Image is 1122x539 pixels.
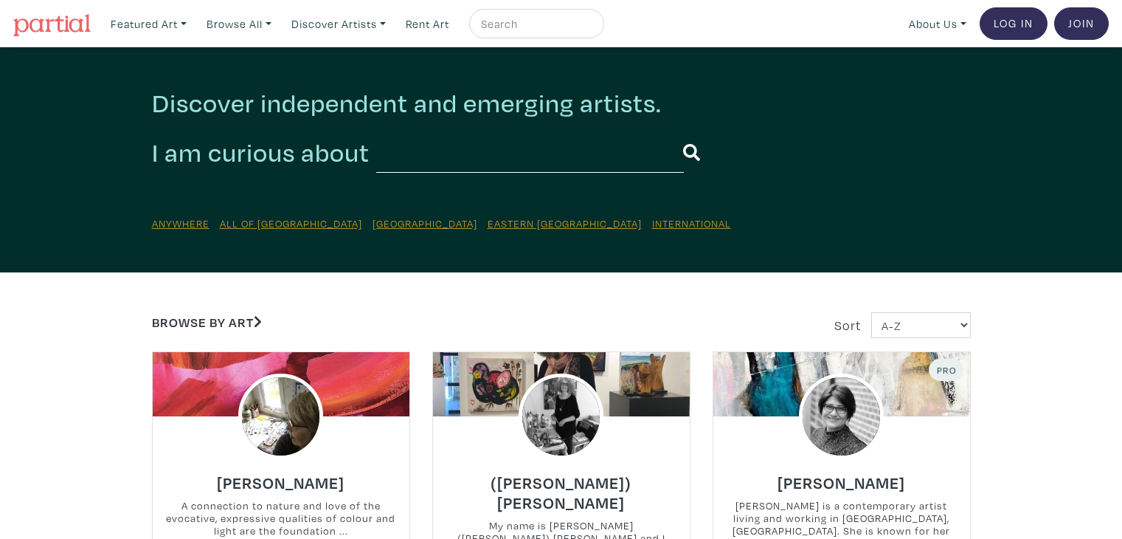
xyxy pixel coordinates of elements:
[479,15,590,33] input: Search
[373,216,477,230] a: [GEOGRAPHIC_DATA]
[220,216,362,230] a: All of [GEOGRAPHIC_DATA]
[1054,7,1109,40] a: Join
[152,216,209,230] a: Anywhere
[935,364,957,376] span: Pro
[200,9,278,39] a: Browse All
[713,499,970,538] small: [PERSON_NAME] is a contemporary artist living and working in [GEOGRAPHIC_DATA], [GEOGRAPHIC_DATA]...
[652,216,731,230] a: International
[519,374,604,459] img: phpThumb.php
[238,374,324,459] img: phpThumb.php
[834,317,861,334] span: Sort
[152,87,971,119] h2: Discover independent and emerging artists.
[153,499,409,538] small: A connection to nature and love of the evocative, expressive qualities of colour and light are th...
[778,469,905,486] a: [PERSON_NAME]
[902,9,973,39] a: About Us
[152,314,262,331] a: Browse by Art
[799,374,884,459] img: phpThumb.php
[217,469,344,486] a: [PERSON_NAME]
[433,479,690,496] a: ([PERSON_NAME]) [PERSON_NAME]
[399,9,456,39] a: Rent Art
[778,473,905,492] h6: [PERSON_NAME]
[152,137,370,169] h2: I am curious about
[433,473,690,512] h6: ([PERSON_NAME]) [PERSON_NAME]
[104,9,193,39] a: Featured Art
[980,7,1047,40] a: Log In
[285,9,392,39] a: Discover Artists
[217,473,344,492] h6: [PERSON_NAME]
[488,216,642,230] a: Eastern [GEOGRAPHIC_DATA]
